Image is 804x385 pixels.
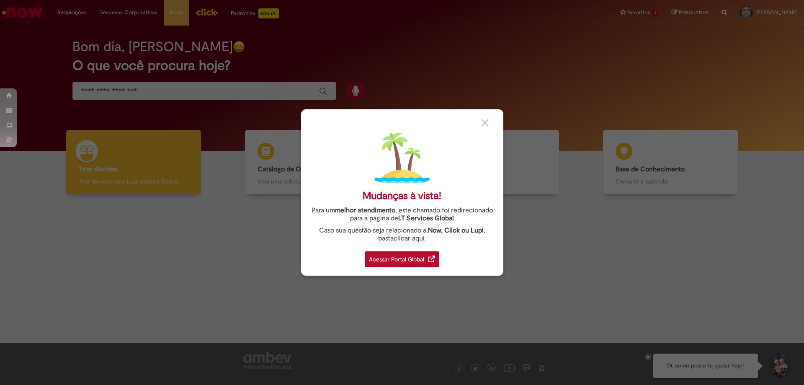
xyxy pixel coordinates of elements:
div: Acessar Portal Global [365,251,439,267]
a: clicar aqui [394,230,425,243]
img: close_button_grey.png [481,119,489,127]
div: Mudanças à vista! [363,190,441,202]
strong: melhor atendimento [335,206,395,214]
a: I.T Services Global [398,209,454,222]
img: redirect_link.png [428,256,435,262]
img: island.png [375,131,430,186]
div: Para um , este chamado foi redirecionado para a página de [307,207,497,222]
strong: .Now, Click ou Lupi [426,226,484,235]
div: Caso sua questão seja relacionado a , basta . [307,227,497,243]
a: Acessar Portal Global [365,247,439,267]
